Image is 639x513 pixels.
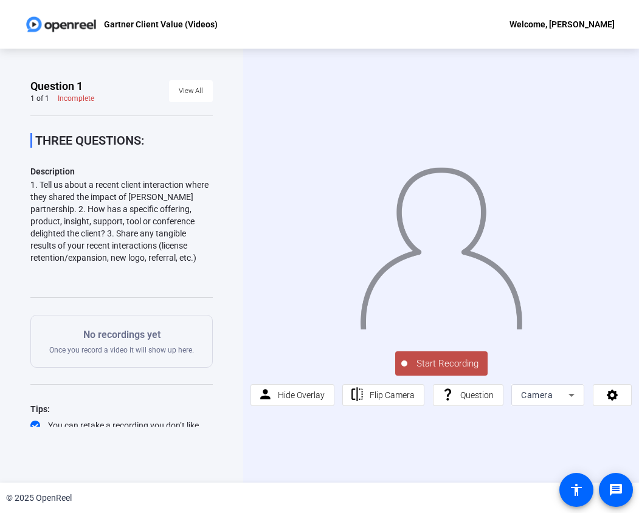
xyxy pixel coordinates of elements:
[24,12,98,36] img: OpenReel logo
[30,164,213,179] p: Description
[30,179,213,264] div: 1. Tell us about a recent client interaction where they shared the impact of [PERSON_NAME] partne...
[169,80,213,102] button: View All
[278,390,325,400] span: Hide Overlay
[104,17,218,32] p: Gartner Client Value (Videos)
[49,328,194,342] p: No recordings yet
[58,94,94,103] div: Incomplete
[49,328,194,355] div: Once you record a video it will show up here.
[407,357,488,371] span: Start Recording
[395,351,488,376] button: Start Recording
[609,483,623,497] mat-icon: message
[30,402,213,416] div: Tips:
[179,82,203,100] span: View All
[30,94,49,103] div: 1 of 1
[440,387,455,402] mat-icon: question_mark
[258,387,273,402] mat-icon: person
[250,384,334,406] button: Hide Overlay
[509,17,615,32] div: Welcome, [PERSON_NAME]
[35,133,213,148] p: THREE QUESTIONS:
[30,79,83,94] span: Question 1
[433,384,503,406] button: Question
[30,419,213,432] div: You can retake a recording you don’t like
[359,157,523,329] img: overlay
[521,390,553,400] span: Camera
[460,390,494,400] span: Question
[342,384,424,406] button: Flip Camera
[350,387,365,402] mat-icon: flip
[370,390,415,400] span: Flip Camera
[6,492,72,504] div: © 2025 OpenReel
[569,483,584,497] mat-icon: accessibility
